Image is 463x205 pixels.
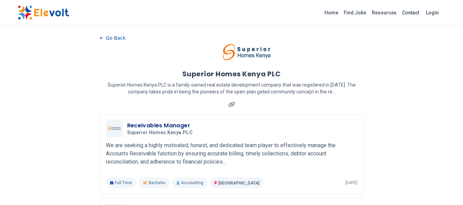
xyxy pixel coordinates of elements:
span: [GEOGRAPHIC_DATA] [218,181,259,185]
p: [DATE] [345,180,357,185]
span: Superior Homes Kenya PLC [127,130,193,136]
p: We are seeking a highly motivated, honest, and dedicated team player to effectively manage the Ac... [106,141,357,166]
a: Superior Homes Kenya PLCReceivables ManagerSuperior Homes Kenya PLCWe are seeking a highly motiva... [106,120,357,188]
a: Find Jobs [341,7,369,18]
img: Superior Homes Kenya PLC [221,43,273,64]
span: Bachelor [149,180,166,185]
p: Superior Homes Kenya PLC is a family-owned real estate development company that was registered in... [100,81,363,95]
button: Go Back [100,33,126,43]
img: Superior Homes Kenya PLC [108,126,121,131]
p: Accounting [172,177,207,188]
h1: Superior Homes Kenya PLC [182,69,281,79]
h3: Receivables Manager [127,121,195,130]
p: Full Time [106,177,136,188]
a: Home [322,7,341,18]
img: Elevolt [18,5,69,20]
a: Contact [399,7,422,18]
a: Login [422,6,443,20]
a: Resources [369,7,399,18]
